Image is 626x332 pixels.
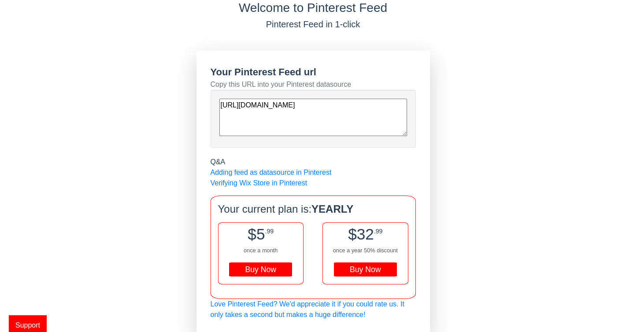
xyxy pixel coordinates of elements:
[374,228,383,235] span: .99
[211,157,416,167] div: Q&A
[211,169,332,176] a: Adding feed as datasource in Pinterest
[211,179,307,187] a: Verifying Wix Store in Pinterest
[219,246,303,255] div: once a month
[323,246,407,255] div: once a year 50% discount
[211,65,416,79] div: Your Pinterest Feed url
[348,225,374,243] span: $32
[334,262,397,277] div: Buy Now
[218,203,408,216] h4: Your current plan is:
[211,79,416,90] div: Copy this URL into your Pinterest datasource
[311,203,353,215] b: YEARLY
[229,262,292,277] div: Buy Now
[211,300,404,318] a: Love Pinterest Feed? We'd appreciate it if you could rate us. It only takes a second but makes a ...
[248,225,265,243] span: $5
[265,228,274,235] span: .99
